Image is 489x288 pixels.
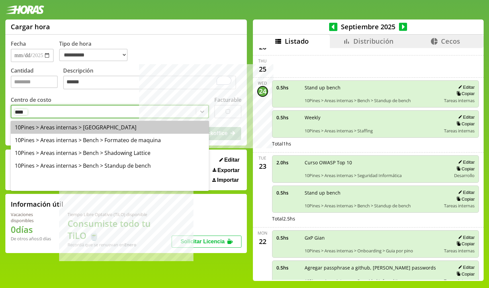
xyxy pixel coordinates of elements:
[59,40,133,62] label: Tipo de hora
[305,190,440,196] span: Stand up bench
[441,37,460,46] span: Cecos
[276,190,300,196] span: 0.5 hs
[68,217,172,242] h1: Consumiste todo tu TiLO 🍵
[444,248,475,254] span: Tareas internas
[305,114,440,121] span: Weekly
[353,37,394,46] span: Distribución
[454,196,475,202] button: Copiar
[456,84,475,90] button: Editar
[454,241,475,247] button: Copiar
[11,159,209,172] div: 10Pines > Areas internas > Bench > Standup de bench
[258,230,267,236] div: Mon
[172,236,241,248] button: Solicitar Licencia
[305,248,440,254] span: 10Pines > Areas internas > Onboarding > Guia por pino
[454,91,475,96] button: Copiar
[454,121,475,127] button: Copiar
[257,64,268,75] div: 25
[59,49,128,61] select: Tipo de hora
[63,67,241,91] label: Descripción
[180,239,225,244] span: Solicitar Licencia
[11,200,63,209] h2: Información útil
[454,166,475,172] button: Copiar
[68,242,172,248] div: Recordá que se renuevan en
[444,128,475,134] span: Tareas internas
[305,264,440,271] span: Agregar passphrase a github, [PERSON_NAME] passwords
[338,22,399,31] span: Septiembre 2025
[214,96,241,104] label: Facturable
[444,278,475,284] span: Tareas internas
[444,97,475,104] span: Tareas internas
[272,215,479,222] div: Total 2.5 hs
[259,155,266,161] div: Tue
[217,177,239,183] span: Importar
[285,37,309,46] span: Listado
[276,264,300,271] span: 0.5 hs
[63,76,236,90] textarea: To enrich screen reader interactions, please activate Accessibility in Grammarly extension settings
[456,235,475,240] button: Editar
[211,167,241,174] button: Exportar
[11,121,209,134] div: 10Pines > Areas internas > [GEOGRAPHIC_DATA]
[454,271,475,277] button: Copiar
[305,128,440,134] span: 10Pines > Areas internas > Staffing
[124,242,136,248] b: Enero
[305,235,440,241] span: GxP Gian
[68,211,172,217] div: Tiempo Libre Optativo (TiLO) disponible
[456,190,475,195] button: Editar
[253,48,484,280] div: scrollable content
[258,80,267,86] div: Wed
[5,5,44,14] img: logotipo
[11,40,26,47] label: Fecha
[305,84,440,91] span: Stand up bench
[224,157,239,163] span: Editar
[11,211,51,223] div: Vacaciones disponibles
[305,203,440,209] span: 10Pines > Areas internas > Bench > Standup de bench
[456,114,475,120] button: Editar
[276,235,300,241] span: 0.5 hs
[217,157,241,163] button: Editar
[11,147,209,159] div: 10Pines > Areas internas > Bench > Shadowing Lattice
[305,278,440,284] span: 10Pines > Areas internas > Seguridad Informática
[217,167,239,173] span: Exportar
[257,86,268,97] div: 24
[276,114,300,121] span: 0.5 hs
[11,22,50,31] h1: Cargar hora
[276,84,300,91] span: 0.5 hs
[305,172,447,178] span: 10Pines > Areas internas > Seguridad Informática
[305,159,447,166] span: Curso OWASP Top 10
[258,58,267,64] div: Thu
[305,97,440,104] span: 10Pines > Areas internas > Bench > Standup de bench
[11,96,51,104] label: Centro de costo
[276,159,300,166] span: 2.0 hs
[11,76,58,88] input: Cantidad
[444,203,475,209] span: Tareas internas
[11,67,63,91] label: Cantidad
[11,223,51,236] h1: 0 días
[272,140,479,147] div: Total 1 hs
[456,264,475,270] button: Editar
[11,134,209,147] div: 10Pines > Areas internas > Bench > Formateo de maquina
[456,159,475,165] button: Editar
[257,161,268,172] div: 23
[257,236,268,247] div: 22
[454,172,475,178] span: Desarrollo
[11,236,51,242] div: De otros años: 0 días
